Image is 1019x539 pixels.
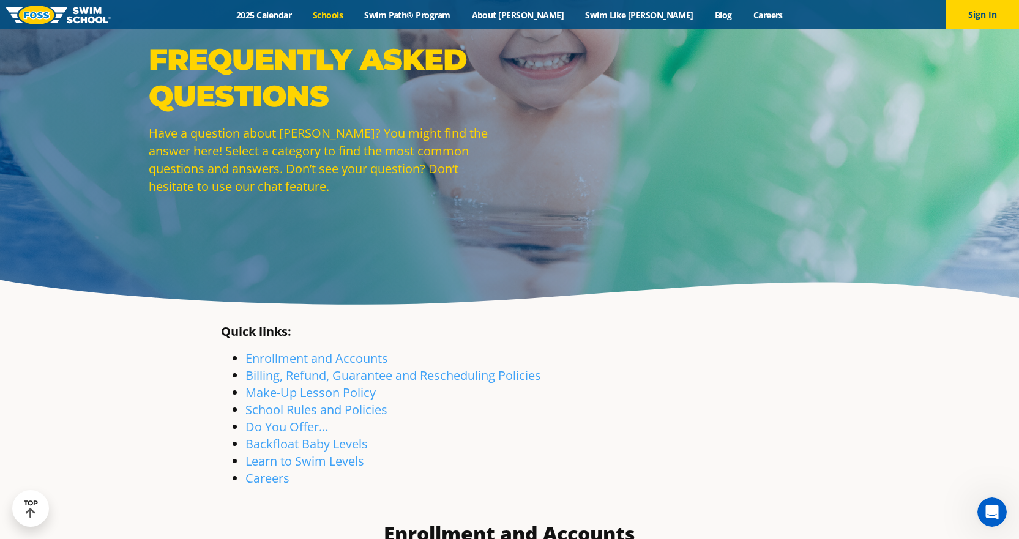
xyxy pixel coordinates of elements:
[742,9,793,21] a: Careers
[245,367,541,384] a: Billing, Refund, Guarantee and Rescheduling Policies
[245,453,364,469] a: Learn to Swim Levels
[245,470,289,486] a: Careers
[977,497,1007,527] iframe: Intercom live chat
[302,9,354,21] a: Schools
[354,9,461,21] a: Swim Path® Program
[6,6,111,24] img: FOSS Swim School Logo
[221,323,291,340] strong: Quick links:
[149,41,504,114] p: Frequently Asked Questions
[226,9,302,21] a: 2025 Calendar
[575,9,704,21] a: Swim Like [PERSON_NAME]
[245,436,368,452] a: Backfloat Baby Levels
[245,350,388,366] a: Enrollment and Accounts
[245,384,376,401] a: Make-Up Lesson Policy
[461,9,575,21] a: About [PERSON_NAME]
[245,401,387,418] a: School Rules and Policies
[24,499,38,518] div: TOP
[245,418,329,435] a: Do You Offer…
[704,9,742,21] a: Blog
[149,124,504,195] p: Have a question about [PERSON_NAME]? You might find the answer here! Select a category to find th...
